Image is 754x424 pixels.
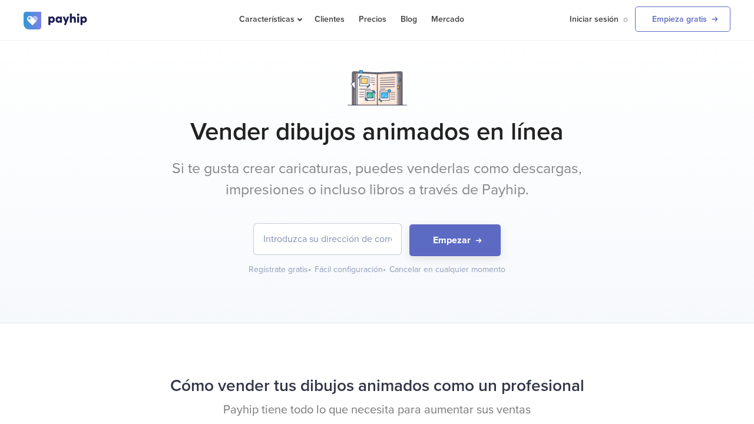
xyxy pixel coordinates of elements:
[409,224,501,257] button: Empezar
[308,264,311,274] span: •
[635,6,730,32] a: Empieza gratis
[389,264,505,276] div: Cancelar en cualquier momento
[348,70,407,105] img: Notebook.png
[254,224,401,254] input: Introduzca su dirección de correo electrónico
[156,158,598,200] p: Si te gusta crear caricaturas, puedes venderlas como descargas, impresiones o incluso libros a tr...
[24,370,730,402] h2: Cómo vender tus dibujos animados como un profesional
[24,12,88,29] img: logo.svg
[24,402,730,419] p: Payhip tiene todo lo que necesita para aumentar sus ventas
[24,117,730,147] h1: Vender dibujos animados en línea
[249,264,312,276] div: Regístrate gratis
[315,264,387,276] div: Fácil configuración
[383,264,386,274] span: •
[239,14,300,24] span: Características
